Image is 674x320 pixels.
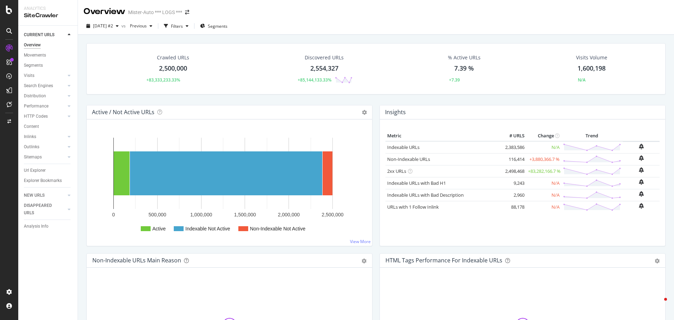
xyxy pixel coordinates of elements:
div: Segments [24,62,43,69]
div: Visits Volume [576,54,607,61]
span: vs [121,23,127,29]
td: N/A [526,177,561,189]
td: 9,243 [498,177,526,189]
text: Non-Indexable Not Active [250,226,305,231]
div: +83,333,233.33% [146,77,180,83]
a: Distribution [24,92,66,100]
td: 88,178 [498,201,526,213]
th: Metric [385,131,498,141]
div: Distribution [24,92,46,100]
a: Outlinks [24,143,66,151]
a: Movements [24,52,73,59]
div: Discovered URLs [305,54,344,61]
a: Overview [24,41,73,49]
div: bell-plus [639,191,644,197]
a: Indexable URLs [387,144,419,150]
svg: A chart. [92,131,366,240]
div: bell-plus [639,144,644,149]
th: Change [526,131,561,141]
button: Filters [161,20,191,32]
a: Visits [24,72,66,79]
td: +83,282,166.7 % [526,165,561,177]
div: bell-plus [639,179,644,185]
button: Segments [197,20,230,32]
div: Overview [84,6,125,18]
div: bell-plus [639,155,644,161]
div: Content [24,123,39,130]
div: 2,500,000 [159,64,187,73]
td: N/A [526,189,561,201]
div: 2,554,327 [310,64,338,73]
td: N/A [526,141,561,154]
div: Filters [171,23,183,29]
div: bell-plus [639,167,644,173]
a: Url Explorer [24,167,73,174]
a: Sitemaps [24,154,66,161]
a: Indexable URLs with Bad H1 [387,180,446,186]
div: bell-plus [639,203,644,209]
div: Performance [24,103,48,110]
td: 2,498,468 [498,165,526,177]
text: 1,000,000 [190,212,212,217]
a: CURRENT URLS [24,31,66,39]
div: arrow-right-arrow-left [185,10,189,15]
div: Explorer Bookmarks [24,177,62,184]
th: Trend [561,131,623,141]
div: gear [655,259,660,263]
span: Previous [127,23,147,29]
text: 2,000,000 [278,212,300,217]
div: 7.39 % [454,64,474,73]
a: Content [24,123,73,130]
div: HTTP Codes [24,113,48,120]
a: NEW URLS [24,192,66,199]
a: Non-Indexable URLs [387,156,430,162]
span: Segments [208,23,227,29]
div: NEW URLS [24,192,45,199]
text: 2,500,000 [322,212,343,217]
a: Explorer Bookmarks [24,177,73,184]
a: DISAPPEARED URLS [24,202,66,217]
div: gear [362,259,366,263]
td: +3,880,366.7 % [526,153,561,165]
iframe: Intercom live chat [650,296,667,313]
div: HTML Tags Performance for Indexable URLs [385,257,502,264]
span: 2025 Aug. 29th #2 [93,23,113,29]
a: Segments [24,62,73,69]
td: 2,960 [498,189,526,201]
a: URLs with 1 Follow Inlink [387,204,439,210]
div: Search Engines [24,82,53,90]
div: Url Explorer [24,167,46,174]
div: Inlinks [24,133,36,141]
h4: Active / Not Active URLs [92,107,154,117]
div: 1,600,198 [577,64,606,73]
div: +7.39 [449,77,460,83]
text: 1,500,000 [234,212,256,217]
a: Performance [24,103,66,110]
i: Options [362,110,367,115]
td: N/A [526,201,561,213]
text: Active [152,226,166,231]
text: Indexable Not Active [185,226,230,231]
a: Inlinks [24,133,66,141]
div: Analytics [24,6,72,12]
a: HTTP Codes [24,113,66,120]
td: 116,414 [498,153,526,165]
div: Outlinks [24,143,39,151]
div: N/A [578,77,586,83]
div: Visits [24,72,34,79]
a: 2xx URLs [387,168,406,174]
div: % Active URLs [448,54,481,61]
div: Crawled URLs [157,54,189,61]
div: +85,144,133.33% [298,77,331,83]
div: Sitemaps [24,154,42,161]
div: Analysis Info [24,223,48,230]
a: Indexable URLs with Bad Description [387,192,464,198]
text: 500,000 [148,212,166,217]
div: SiteCrawler [24,12,72,20]
button: [DATE] #2 [84,20,121,32]
div: Non-Indexable URLs Main Reason [92,257,181,264]
a: View More [350,239,371,244]
th: # URLS [498,131,526,141]
div: Overview [24,41,41,49]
